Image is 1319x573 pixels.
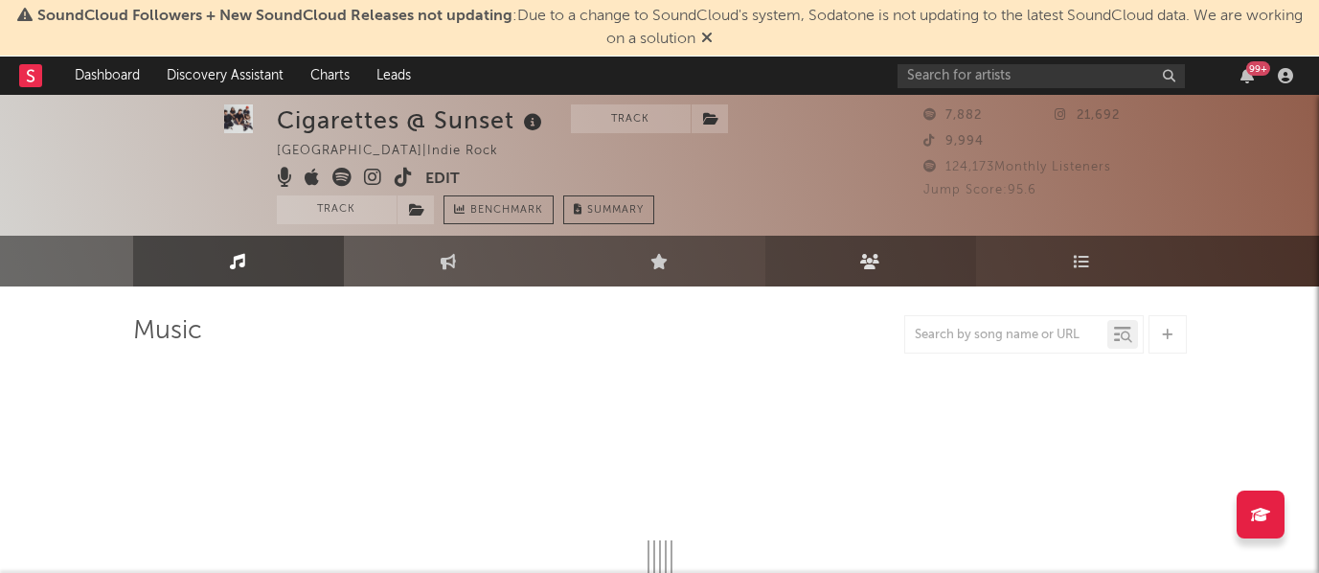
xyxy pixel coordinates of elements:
span: 9,994 [923,135,984,148]
input: Search for artists [898,64,1185,88]
span: SoundCloud Followers + New SoundCloud Releases not updating [37,9,512,24]
span: 21,692 [1055,109,1120,122]
button: Edit [425,168,460,192]
span: Benchmark [470,199,543,222]
button: 99+ [1240,68,1254,83]
input: Search by song name or URL [905,328,1107,343]
button: Summary [563,195,654,224]
span: Jump Score: 95.6 [923,184,1036,196]
button: Track [277,195,397,224]
span: Summary [587,205,644,216]
button: Track [571,104,691,133]
a: Dashboard [61,57,153,95]
a: Charts [297,57,363,95]
span: 7,882 [923,109,982,122]
div: [GEOGRAPHIC_DATA] | Indie Rock [277,140,520,163]
span: 124,173 Monthly Listeners [923,161,1111,173]
a: Benchmark [443,195,554,224]
div: Cigarettes @ Sunset [277,104,547,136]
span: Dismiss [701,32,713,47]
div: 99 + [1246,61,1270,76]
a: Discovery Assistant [153,57,297,95]
span: : Due to a change to SoundCloud's system, Sodatone is not updating to the latest SoundCloud data.... [37,9,1303,47]
a: Leads [363,57,424,95]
